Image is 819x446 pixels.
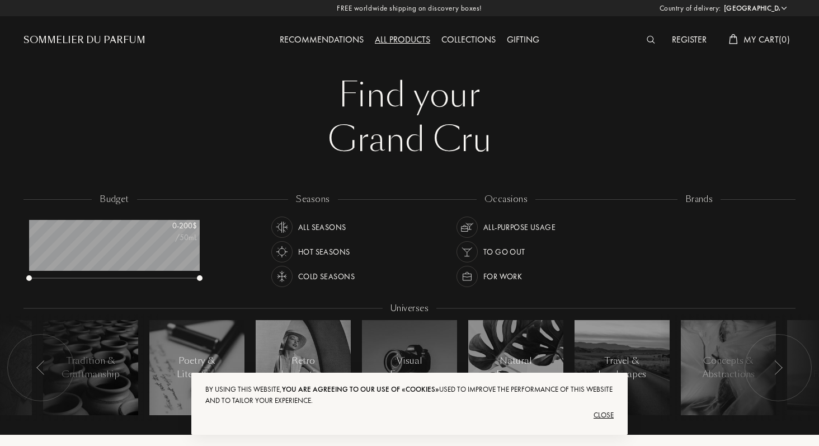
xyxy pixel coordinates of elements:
div: To go Out [483,241,525,262]
div: Cold Seasons [298,266,355,287]
span: Country of delivery: [660,3,721,14]
div: Poetry & Literature [173,354,221,381]
a: Recommendations [274,34,369,45]
div: Recommendations [274,33,369,48]
img: cart_white.svg [729,34,738,44]
a: Sommelier du Parfum [23,34,145,47]
img: usage_season_average_white.svg [274,219,290,235]
img: search_icn_white.svg [647,36,655,44]
div: Natural Fragrance [492,354,540,381]
div: Universes [383,302,436,315]
div: Collections [436,33,501,48]
div: All Seasons [298,217,346,238]
a: Gifting [501,34,545,45]
div: occasions [477,193,535,206]
div: brands [677,193,721,206]
div: All-purpose Usage [483,217,556,238]
div: Close [205,406,614,424]
a: Register [666,34,712,45]
img: usage_occasion_work_white.svg [459,269,475,284]
div: Hot Seasons [298,241,350,262]
img: usage_occasion_party_white.svg [459,244,475,260]
div: Grand Cru [32,118,787,162]
div: Visual Fragrance [386,354,434,381]
div: Find your [32,73,787,118]
div: seasons [288,193,337,206]
div: /50mL [141,232,197,243]
div: budget [92,193,137,206]
div: Travel & Landscapes [598,354,646,381]
div: For Work [483,266,522,287]
div: Gifting [501,33,545,48]
img: arr_left.svg [36,360,45,375]
img: usage_season_hot_white.svg [274,244,290,260]
a: All products [369,34,436,45]
img: usage_occasion_all_white.svg [459,219,475,235]
span: My Cart ( 0 ) [743,34,790,45]
div: By using this website, used to improve the performance of this website and to tailor your experie... [205,384,614,406]
img: usage_season_cold_white.svg [274,269,290,284]
a: Collections [436,34,501,45]
div: Register [666,33,712,48]
div: Retro Inspiration [280,354,327,381]
div: All products [369,33,436,48]
span: you are agreeing to our use of «cookies» [282,384,439,394]
img: arr_left.svg [774,360,783,375]
div: 0 - 200 $ [141,220,197,232]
